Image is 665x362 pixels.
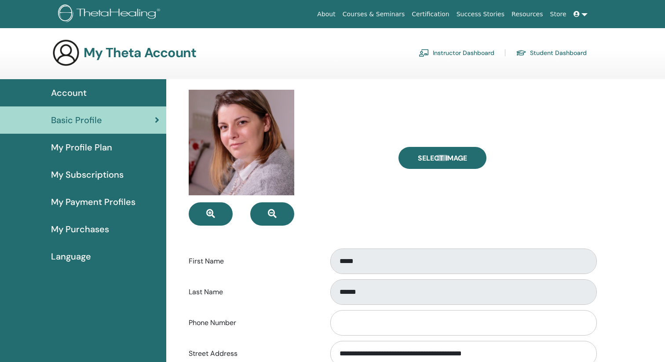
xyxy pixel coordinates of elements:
span: Account [51,86,87,99]
span: My Payment Profiles [51,195,135,208]
a: Certification [408,6,453,22]
h3: My Theta Account [84,45,196,61]
a: Resources [508,6,547,22]
img: graduation-cap.svg [516,49,526,57]
label: Last Name [182,284,322,300]
span: My Subscriptions [51,168,124,181]
a: About [314,6,339,22]
img: default.jpg [189,90,294,195]
label: Phone Number [182,314,322,331]
span: Select Image [418,154,467,163]
a: Courses & Seminars [339,6,409,22]
a: Store [547,6,570,22]
img: chalkboard-teacher.svg [419,49,429,57]
label: Street Address [182,345,322,362]
span: My Purchases [51,223,109,236]
span: Language [51,250,91,263]
a: Success Stories [453,6,508,22]
img: logo.png [58,4,163,24]
span: Basic Profile [51,113,102,127]
a: Student Dashboard [516,46,587,60]
span: My Profile Plan [51,141,112,154]
input: Select Image [437,155,448,161]
img: generic-user-icon.jpg [52,39,80,67]
label: First Name [182,253,322,270]
a: Instructor Dashboard [419,46,494,60]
